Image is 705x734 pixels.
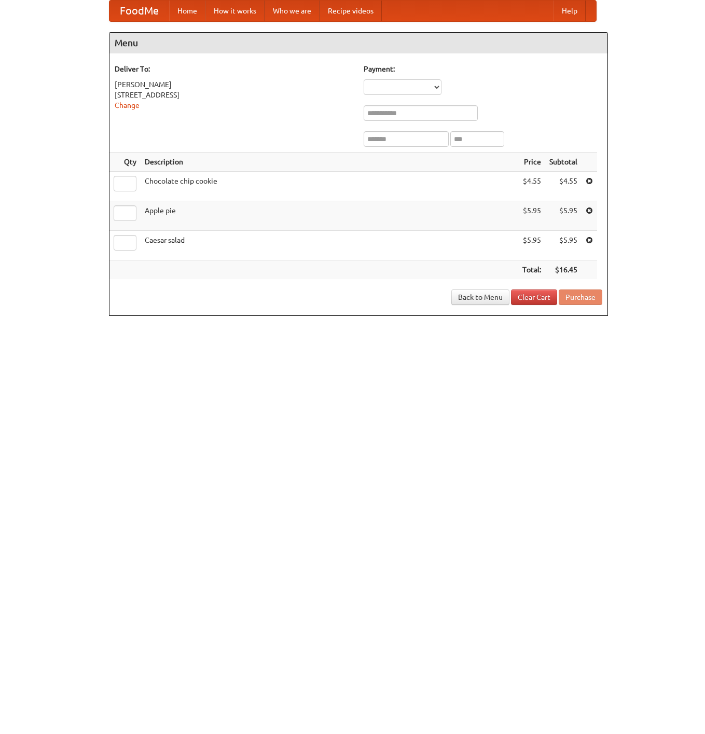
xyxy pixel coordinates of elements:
[169,1,205,21] a: Home
[511,289,557,305] a: Clear Cart
[545,172,582,201] td: $4.55
[109,153,141,172] th: Qty
[115,79,353,90] div: [PERSON_NAME]
[545,201,582,231] td: $5.95
[115,101,140,109] a: Change
[141,231,518,260] td: Caesar salad
[554,1,586,21] a: Help
[518,201,545,231] td: $5.95
[141,172,518,201] td: Chocolate chip cookie
[451,289,509,305] a: Back to Menu
[265,1,320,21] a: Who we are
[518,172,545,201] td: $4.55
[141,153,518,172] th: Description
[559,289,602,305] button: Purchase
[141,201,518,231] td: Apple pie
[115,64,353,74] h5: Deliver To:
[518,231,545,260] td: $5.95
[518,153,545,172] th: Price
[109,33,607,53] h4: Menu
[364,64,602,74] h5: Payment:
[545,153,582,172] th: Subtotal
[320,1,382,21] a: Recipe videos
[109,1,169,21] a: FoodMe
[545,260,582,280] th: $16.45
[545,231,582,260] td: $5.95
[115,90,353,100] div: [STREET_ADDRESS]
[518,260,545,280] th: Total:
[205,1,265,21] a: How it works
